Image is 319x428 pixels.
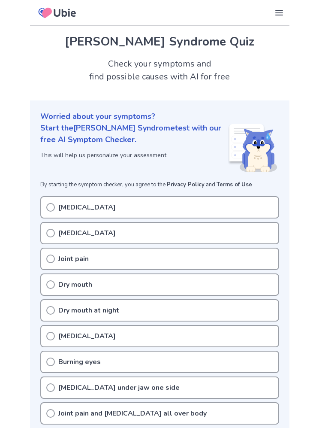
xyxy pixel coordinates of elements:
p: [MEDICAL_DATA] under jaw one side [58,382,180,393]
p: Worried about your symptoms? [40,111,279,122]
p: Dry mouth at night [58,305,119,316]
p: [MEDICAL_DATA] [58,202,116,212]
a: Privacy Policy [167,181,205,188]
p: [MEDICAL_DATA] [58,228,116,238]
p: Start the [PERSON_NAME] Syndrome test with our free AI Symptom Checker. [40,122,228,146]
p: This will help us personalize your assessment. [40,151,228,160]
img: Shiba [228,124,277,172]
a: Terms of Use [217,181,252,188]
p: Burning eyes [58,357,101,367]
p: By starting the symptom checker, you agree to the and [40,181,279,189]
p: Joint pain and [MEDICAL_DATA] all over body [58,408,207,419]
h1: [PERSON_NAME] Syndrome Quiz [40,33,279,51]
p: Joint pain [58,254,89,264]
p: [MEDICAL_DATA] [58,331,116,341]
p: Dry mouth [58,279,92,290]
h2: Check your symptoms and find possible causes with AI for free [30,58,289,83]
